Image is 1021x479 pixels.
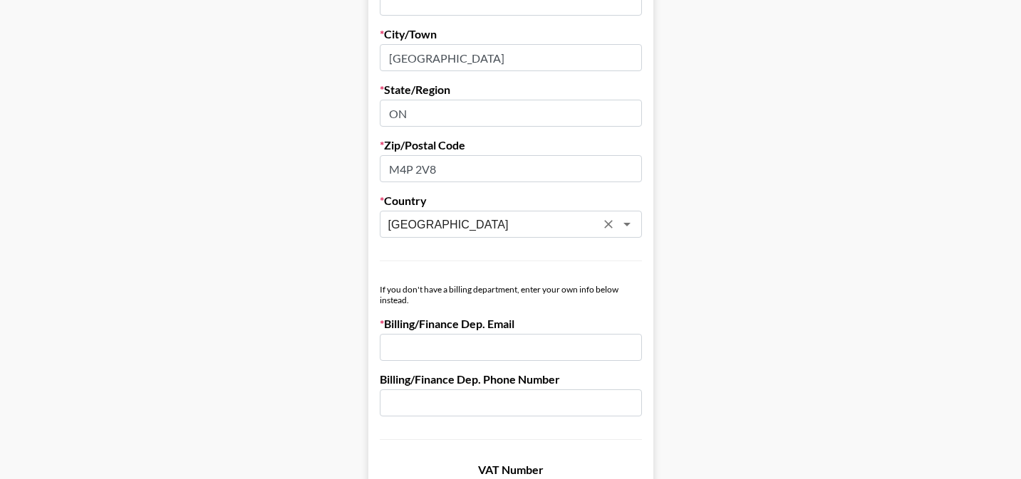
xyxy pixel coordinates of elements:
[380,372,642,386] label: Billing/Finance Dep. Phone Number
[598,214,618,234] button: Clear
[380,284,642,305] div: If you don't have a billing department, enter your own info below instead.
[380,27,642,41] label: City/Town
[617,214,637,234] button: Open
[380,194,642,208] label: Country
[380,83,642,97] label: State/Region
[380,317,642,331] label: Billing/Finance Dep. Email
[380,138,642,152] label: Zip/Postal Code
